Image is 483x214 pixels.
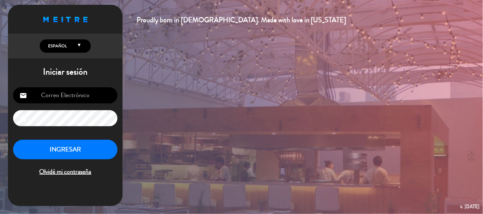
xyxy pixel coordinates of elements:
input: Correo Electrónico [13,87,117,104]
i: email [19,92,27,99]
span: Español [46,43,67,49]
div: v. [DATE] [460,202,480,211]
span: Olvidé mi contraseña [13,167,117,177]
button: INGRESAR [13,140,117,160]
i: lock [19,115,27,122]
h1: Iniciar sesión [8,67,123,77]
